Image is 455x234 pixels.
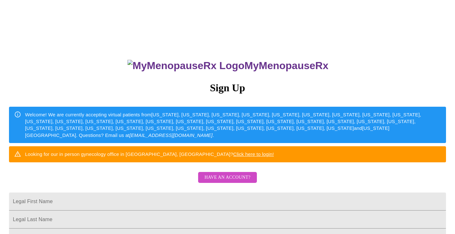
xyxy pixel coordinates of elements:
a: Click here to login! [233,151,274,157]
div: Welcome! We are currently accepting virtual patients from [US_STATE], [US_STATE], [US_STATE], [US... [25,109,441,141]
span: Have an account? [205,174,250,182]
div: Looking for our in person gynecology office in [GEOGRAPHIC_DATA], [GEOGRAPHIC_DATA]? [25,148,274,160]
a: Have an account? [197,179,258,184]
img: MyMenopauseRx Logo [127,60,244,72]
h3: Sign Up [9,82,446,94]
button: Have an account? [198,172,257,183]
h3: MyMenopauseRx [10,60,446,72]
em: [EMAIL_ADDRESS][DOMAIN_NAME] [129,132,213,138]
